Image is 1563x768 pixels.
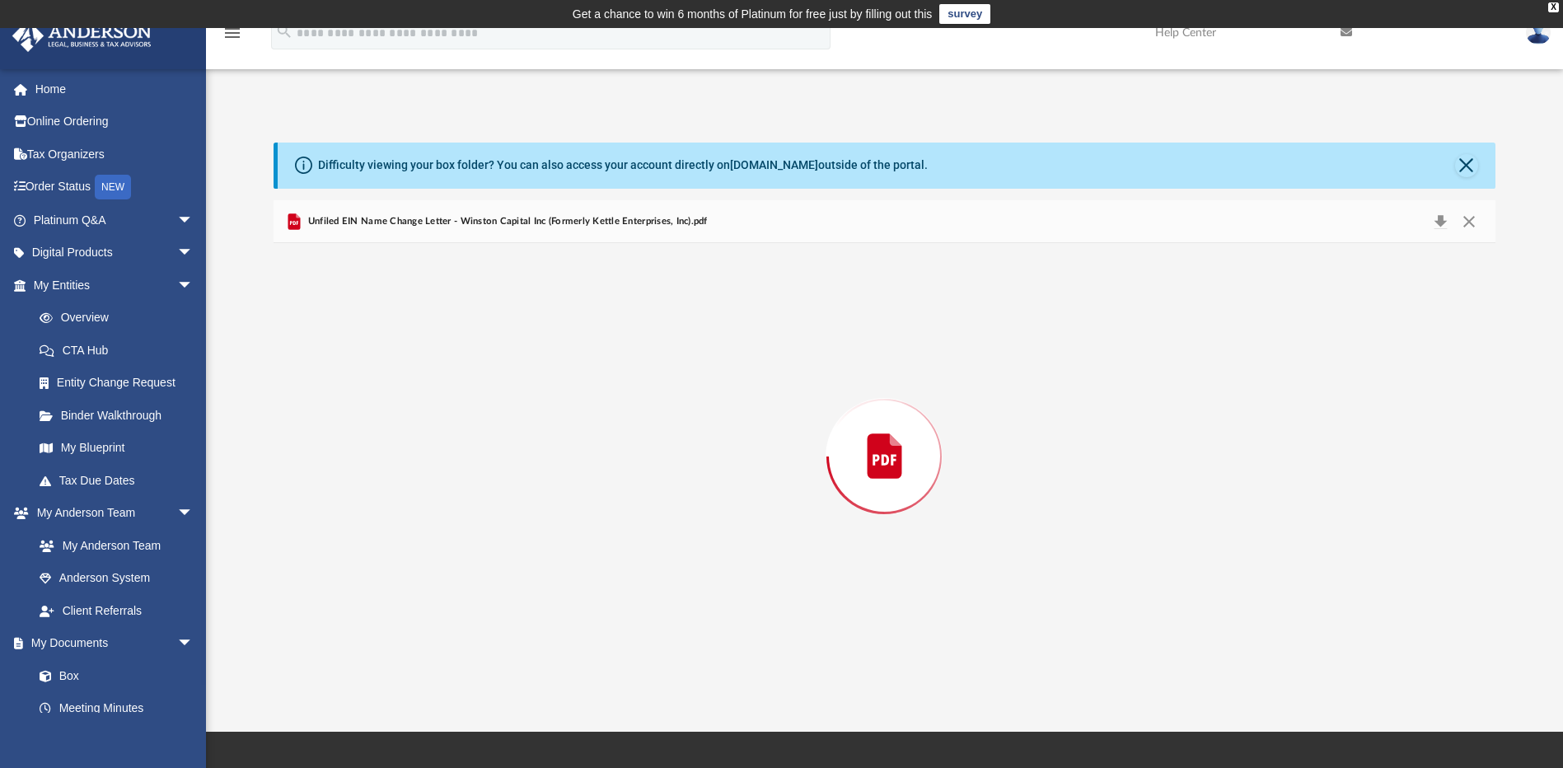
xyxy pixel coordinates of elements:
[23,367,218,400] a: Entity Change Request
[23,432,210,465] a: My Blueprint
[318,157,928,174] div: Difficulty viewing your box folder? You can also access your account directly on outside of the p...
[23,594,210,627] a: Client Referrals
[12,627,210,660] a: My Documentsarrow_drop_down
[939,4,990,24] a: survey
[730,158,818,171] a: [DOMAIN_NAME]
[12,204,218,236] a: Platinum Q&Aarrow_drop_down
[177,497,210,531] span: arrow_drop_down
[23,464,218,497] a: Tax Due Dates
[23,399,218,432] a: Binder Walkthrough
[222,23,242,43] i: menu
[95,175,131,199] div: NEW
[12,105,218,138] a: Online Ordering
[1454,210,1484,233] button: Close
[222,31,242,43] a: menu
[1425,210,1455,233] button: Download
[23,659,202,692] a: Box
[1526,21,1551,44] img: User Pic
[177,269,210,302] span: arrow_drop_down
[12,269,218,302] a: My Entitiesarrow_drop_down
[1548,2,1559,12] div: close
[12,138,218,171] a: Tax Organizers
[12,236,218,269] a: Digital Productsarrow_drop_down
[177,204,210,237] span: arrow_drop_down
[1455,154,1478,177] button: Close
[23,562,210,595] a: Anderson System
[177,236,210,270] span: arrow_drop_down
[7,20,157,52] img: Anderson Advisors Platinum Portal
[275,22,293,40] i: search
[177,627,210,661] span: arrow_drop_down
[573,4,933,24] div: Get a chance to win 6 months of Platinum for free just by filling out this
[23,692,210,725] a: Meeting Minutes
[12,73,218,105] a: Home
[12,497,210,530] a: My Anderson Teamarrow_drop_down
[12,171,218,204] a: Order StatusNEW
[274,200,1495,669] div: Preview
[23,334,218,367] a: CTA Hub
[23,302,218,335] a: Overview
[23,529,202,562] a: My Anderson Team
[304,214,707,229] span: Unfiled EIN Name Change Letter - Winston Capital Inc (Formerly Kettle Enterprises, Inc).pdf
